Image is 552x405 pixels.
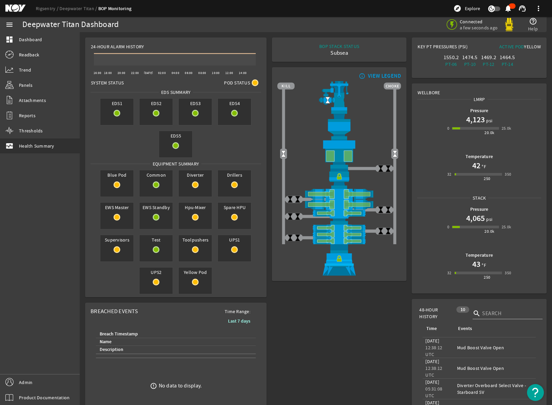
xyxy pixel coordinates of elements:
[286,234,294,242] img: ValveClose.png
[277,231,401,237] img: PipeRamOpen.png
[100,330,138,338] div: Breach Timestamp
[98,5,132,12] a: BOP Monitoring
[499,61,515,68] div: PT-14
[485,117,492,124] span: psi
[457,344,533,351] div: Mud Boost Valve Open
[150,160,201,167] span: Equipment Summary
[384,206,392,213] img: ValveClose.png
[179,268,212,277] span: Yellow Pod
[212,71,220,75] text: 10:00
[100,346,123,353] div: Description
[277,110,401,139] img: FlexJoint.png
[19,97,46,104] span: Attachments
[94,71,101,75] text: 16:00
[377,165,384,172] img: ValveClose.png
[104,71,112,75] text: 18:00
[140,203,173,212] span: EWS Standby
[277,199,401,210] img: ShearRamOpen.png
[484,175,490,182] div: 250
[470,206,488,212] b: Pressure
[505,270,511,276] div: 350
[418,43,479,53] div: Key PT Pressures (PSI)
[324,97,331,104] img: Valve2Open.png
[529,17,537,25] mat-icon: help_outline
[225,71,233,75] text: 12:00
[527,384,544,401] button: Open Resource Center
[294,213,301,220] img: ValveClose.png
[425,325,449,332] div: Time
[19,112,35,119] span: Reports
[447,224,449,230] div: 0
[159,131,192,141] span: EDS5
[277,140,401,169] img: UpperAnnularOpen.png
[462,54,478,61] div: 1474.5
[277,210,401,216] img: PipeRamOpen.png
[502,125,511,132] div: 25.0k
[179,170,212,180] span: Diverter
[473,309,481,318] i: search
[277,217,401,225] img: BopBodyShearBottom.png
[412,84,546,96] div: Wellbore
[502,18,516,31] img: Yellowpod.svg
[5,21,14,29] mat-icon: menu
[465,5,480,12] span: Explore
[100,203,133,212] span: EWS Master
[485,216,492,223] span: psi
[447,270,452,276] div: 32
[466,153,493,160] b: Temperature
[185,71,193,75] text: 06:00
[425,365,442,378] legacy-datetime-component: 12:38:12 UTC
[100,170,133,180] span: Blue Pod
[100,235,133,245] span: Supervisors
[218,170,251,180] span: Drillers
[484,274,490,281] div: 250
[277,225,401,231] img: PipeRamOpen.png
[277,244,401,276] img: WellheadConnectorLock.png
[159,89,193,96] span: EDS SUMMARY
[19,67,31,73] span: Trend
[277,238,401,244] img: PipeRamOpen.png
[99,338,250,346] div: Name
[277,189,401,199] img: ShearRamOpen.png
[223,315,256,327] button: Last 7 days
[481,54,497,61] div: 1469.2
[425,345,442,357] legacy-datetime-component: 12:38:12 UTC
[460,25,498,31] span: a few seconds ago
[140,268,173,277] span: UPS2
[118,71,125,75] text: 20:00
[425,379,439,385] legacy-datetime-component: [DATE]
[462,61,478,68] div: PT-10
[228,318,250,324] b: Last 7 days
[131,71,139,75] text: 22:00
[524,44,541,50] span: Yellow
[456,306,470,313] div: 10
[384,227,392,235] img: ValveClose.png
[5,35,14,44] mat-icon: dashboard
[443,54,459,61] div: 1550.2
[280,150,287,157] img: Valve2Open.png
[484,228,494,235] div: 20.0k
[294,234,301,242] img: ValveClose.png
[19,127,43,134] span: Thresholds
[425,358,439,364] legacy-datetime-component: [DATE]
[277,169,401,189] img: RiserConnectorLock.png
[530,0,547,17] button: more_vert
[19,82,33,88] span: Panels
[277,81,401,110] img: RiserAdapter.png
[179,99,212,108] span: EDS3
[158,71,166,75] text: 02:00
[377,206,384,213] img: ValveClose.png
[219,308,256,315] span: Time Range:
[319,50,359,56] div: Subsea
[419,306,453,320] span: 48-Hour History
[140,170,173,180] span: Common
[294,196,301,203] img: ValveClose.png
[457,325,530,332] div: Events
[391,150,399,157] img: Valve2Open.png
[480,163,486,170] span: °F
[505,171,511,178] div: 350
[36,5,59,11] a: Rigsentry
[457,365,533,372] div: Mud Boost Valve Open
[319,43,359,50] div: BOP STACK STATUS
[22,21,119,28] div: Deepwater Titan Dashboard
